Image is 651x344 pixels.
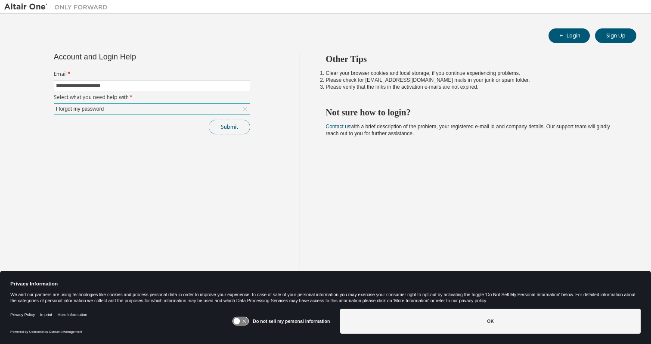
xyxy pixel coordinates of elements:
button: Submit [209,120,250,134]
div: Account and Login Help [54,53,211,60]
div: I forgot my password [54,104,250,114]
a: Contact us [326,124,350,130]
label: Select what you need help with [54,94,250,101]
li: Clear your browser cookies and local storage, if you continue experiencing problems. [326,70,621,77]
div: I forgot my password [55,104,105,114]
h2: Not sure how to login? [326,107,621,118]
button: Login [549,28,590,43]
label: Email [54,71,250,77]
li: Please check for [EMAIL_ADDRESS][DOMAIN_NAME] mails in your junk or spam folder. [326,77,621,84]
span: with a brief description of the problem, your registered e-mail id and company details. Our suppo... [326,124,610,136]
li: Please verify that the links in the activation e-mails are not expired. [326,84,621,90]
button: Sign Up [595,28,636,43]
h2: Other Tips [326,53,621,65]
img: Altair One [4,3,112,11]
